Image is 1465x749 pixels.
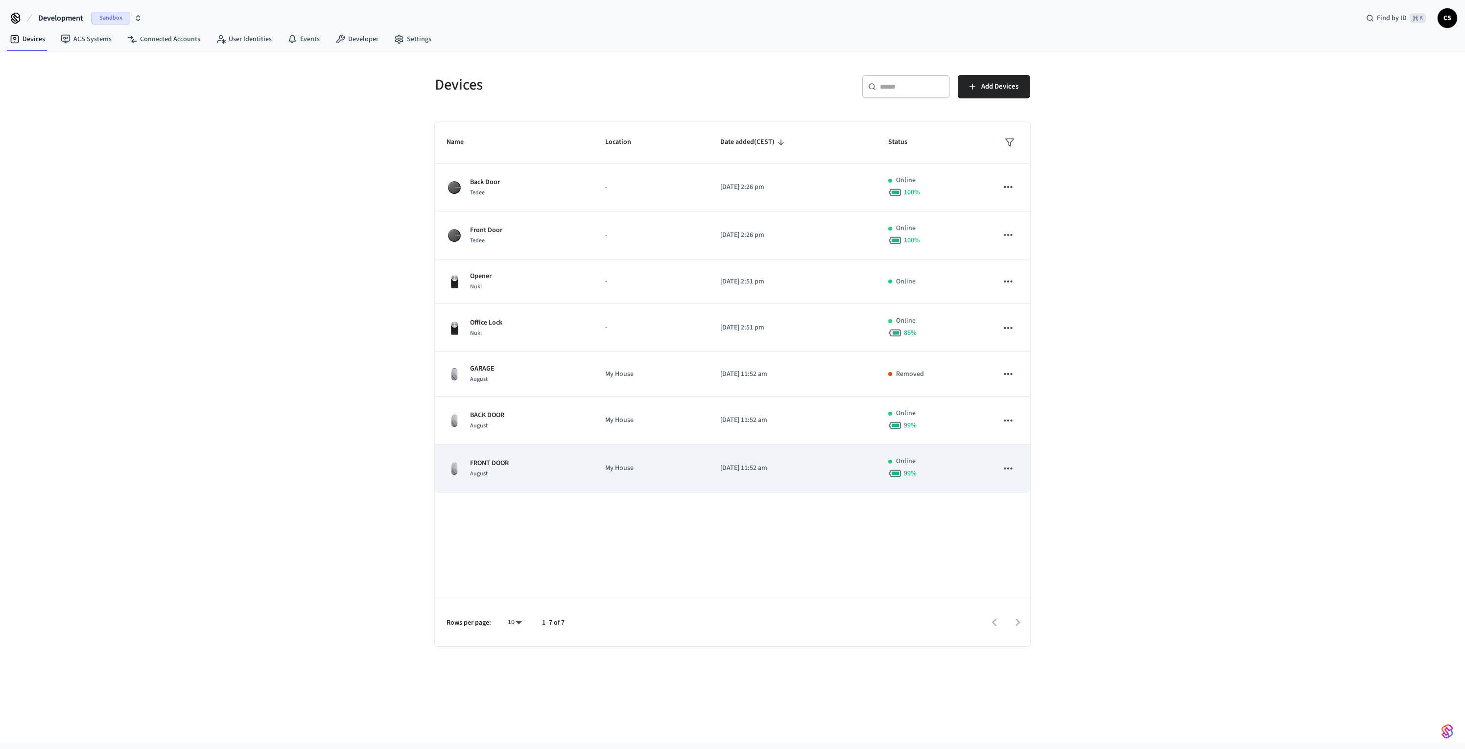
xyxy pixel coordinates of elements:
[904,235,920,245] span: 100 %
[605,277,697,287] p: -
[447,366,462,382] img: August Wifi Smart Lock 3rd Gen, Silver, Front
[447,461,462,476] img: August Wifi Smart Lock 3rd Gen, Silver, Front
[91,12,130,24] span: Sandbox
[605,323,697,333] p: -
[904,468,917,478] span: 99 %
[447,618,491,628] p: Rows per page:
[470,364,495,374] p: GARAGE
[888,135,920,150] span: Status
[720,323,865,333] p: [DATE] 2:51 pm
[435,122,1030,492] table: sticky table
[470,282,482,291] span: Nuki
[896,175,916,186] p: Online
[470,469,488,478] span: August
[605,230,697,240] p: -
[386,30,439,48] a: Settings
[470,271,492,281] p: Opener
[470,236,485,245] span: Tedee
[896,369,924,379] p: Removed
[720,277,865,287] p: [DATE] 2:51 pm
[896,277,916,287] p: Online
[1358,9,1434,27] div: Find by ID⌘ K
[470,188,485,197] span: Tedee
[896,456,916,467] p: Online
[542,618,565,628] p: 1–7 of 7
[447,180,462,195] img: Tedee Smart Lock
[958,75,1030,98] button: Add Devices
[904,187,920,197] span: 100 %
[1438,8,1457,28] button: CS
[605,182,697,192] p: -
[328,30,386,48] a: Developer
[720,182,865,192] p: [DATE] 2:26 pm
[447,320,462,336] img: Nuki Smart Lock 3.0 Pro Black, Front
[896,316,916,326] p: Online
[447,274,462,289] img: Nuki Smart Lock 3.0 Pro Black, Front
[119,30,208,48] a: Connected Accounts
[470,318,502,328] p: Office Lock
[904,328,917,338] span: 86 %
[720,463,865,473] p: [DATE] 11:52 am
[280,30,328,48] a: Events
[605,415,697,425] p: My House
[720,369,865,379] p: [DATE] 11:52 am
[896,223,916,234] p: Online
[470,329,482,337] span: Nuki
[904,421,917,430] span: 99 %
[605,463,697,473] p: My House
[896,408,916,419] p: Online
[1441,724,1453,739] img: SeamLogoGradient.69752ec5.svg
[605,135,644,150] span: Location
[435,75,727,95] h5: Devices
[503,615,526,630] div: 10
[470,410,504,421] p: BACK DOOR
[470,177,500,187] p: Back Door
[470,225,502,235] p: Front Door
[720,135,787,150] span: Date added(CEST)
[470,458,509,468] p: FRONT DOOR
[447,228,462,243] img: Tedee Smart Lock
[2,30,53,48] a: Devices
[470,421,488,430] span: August
[720,230,865,240] p: [DATE] 2:26 pm
[1377,13,1407,23] span: Find by ID
[1410,13,1426,23] span: ⌘ K
[447,413,462,428] img: August Wifi Smart Lock 3rd Gen, Silver, Front
[1439,9,1456,27] span: CS
[208,30,280,48] a: User Identities
[720,415,865,425] p: [DATE] 11:52 am
[447,135,476,150] span: Name
[605,369,697,379] p: My House
[470,375,488,383] span: August
[38,12,83,24] span: Development
[53,30,119,48] a: ACS Systems
[981,80,1018,93] span: Add Devices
